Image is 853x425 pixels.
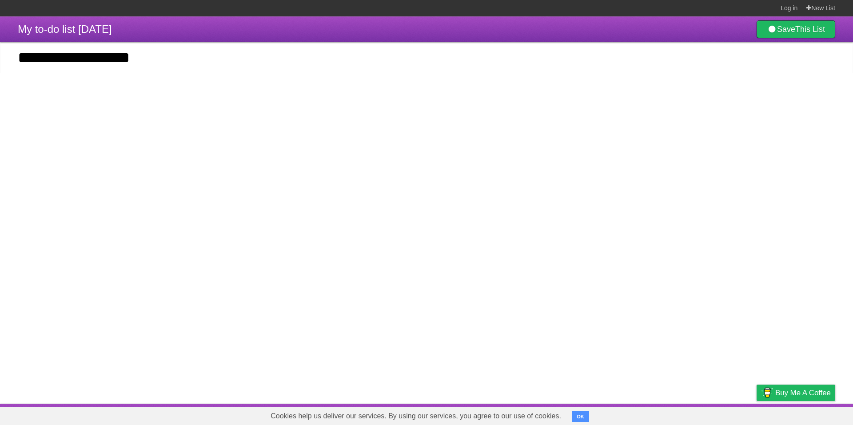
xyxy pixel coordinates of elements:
[779,406,835,423] a: Suggest a feature
[262,407,570,425] span: Cookies help us deliver our services. By using our services, you agree to our use of cookies.
[757,385,835,401] a: Buy me a coffee
[18,23,112,35] span: My to-do list [DATE]
[715,406,734,423] a: Terms
[775,385,831,401] span: Buy me a coffee
[745,406,768,423] a: Privacy
[757,20,835,38] a: SaveThis List
[572,411,589,422] button: OK
[638,406,657,423] a: About
[761,385,773,400] img: Buy me a coffee
[668,406,704,423] a: Developers
[795,25,825,34] b: This List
